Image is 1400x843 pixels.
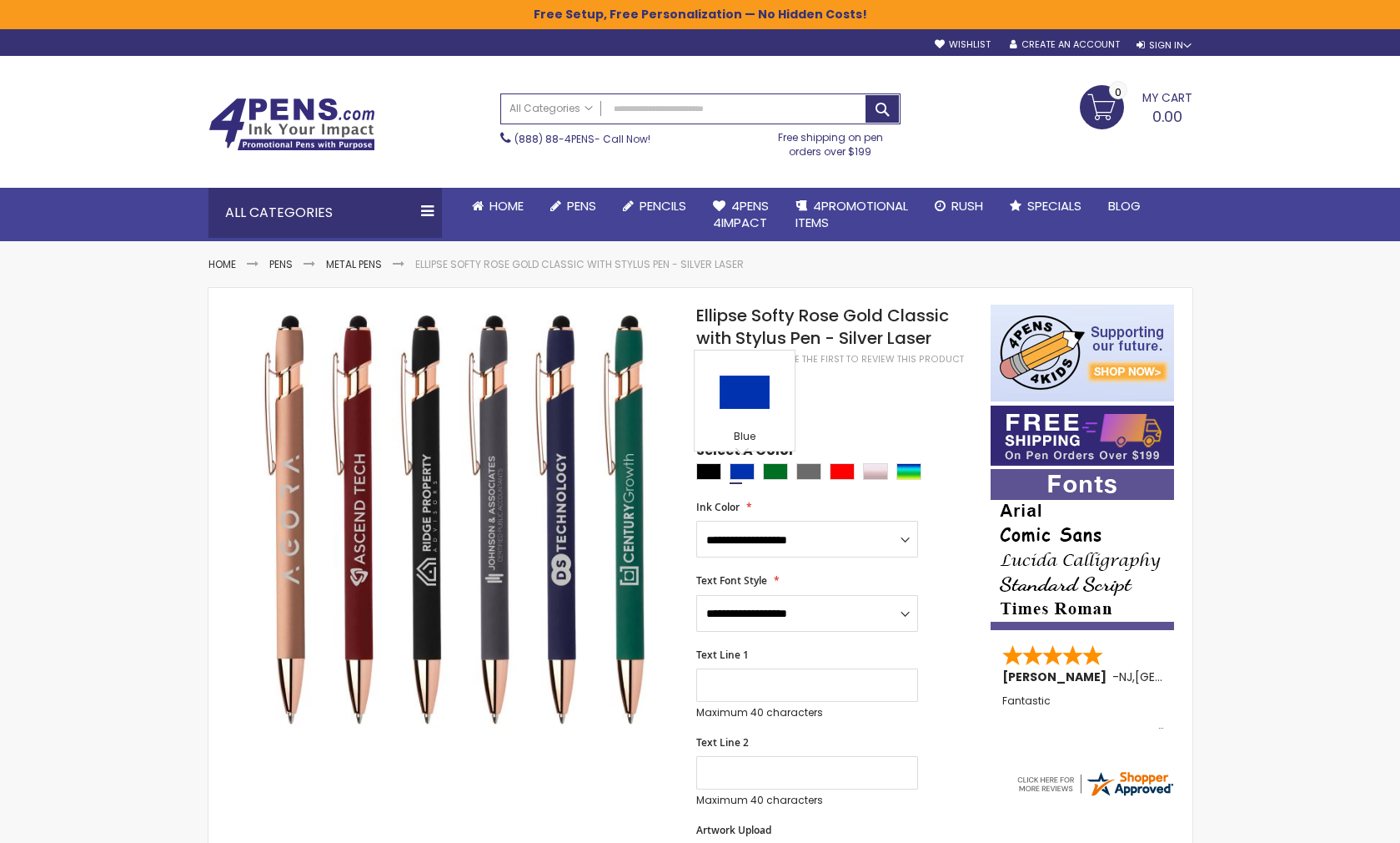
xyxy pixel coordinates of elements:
span: - , [1112,669,1257,685]
span: [GEOGRAPHIC_DATA] [1135,669,1257,685]
a: Home [208,257,236,271]
img: font-personalization-examples [991,469,1174,630]
img: Free shipping on orders over $199 [991,406,1174,466]
span: Select A Color [696,442,795,464]
div: Black [696,463,721,480]
span: - Call Now! [514,132,650,146]
a: 4pens.com certificate URL [1015,788,1175,802]
div: Free shipping on pen orders over $199 [760,124,901,158]
a: 0.00 0 [1080,85,1192,127]
span: 4Pens 4impact [713,197,769,231]
span: Text Line 2 [696,735,749,750]
span: 4PROMOTIONAL ITEMS [795,197,908,231]
span: Ink Color [696,500,740,514]
p: Maximum 40 characters [696,794,918,807]
a: 4Pens4impact [700,188,782,242]
span: Artwork Upload [696,823,771,837]
span: Text Font Style [696,573,767,588]
span: NJ [1119,669,1132,685]
div: Green [763,463,788,480]
div: Blue [730,463,755,480]
span: Pens [567,197,596,215]
div: Red [830,463,855,480]
div: Grey [796,463,821,480]
a: Blog [1095,188,1154,225]
a: Rush [921,188,996,225]
a: Metal Pens [326,257,382,271]
p: Maximum 40 characters [696,706,918,719]
div: Fantastic [1002,695,1164,731]
a: Pens [269,257,293,271]
img: 4pens 4 kids [991,305,1174,401]
a: Pens [537,188,610,225]
a: All Categories [501,94,601,122]
a: Pencils [610,188,700,225]
span: [PERSON_NAME] [1002,669,1112,685]
a: Specials [996,188,1095,225]
span: Pencils [640,197,686,215]
span: Text Line 1 [696,648,749,662]
div: Blue [699,430,790,447]
span: Blog [1108,197,1141,215]
span: 0 [1115,84,1122,100]
img: Ellipse Softy Rose Gold Classic with Stylus Pen - Silver Laser [242,303,675,736]
li: Ellipse Softy Rose Gold Classic with Stylus Pen - Silver Laser [415,258,744,271]
div: Rose Gold [863,463,888,480]
img: 4Pens Custom Pens and Promotional Products [208,98,375,151]
span: Home [489,197,524,215]
span: Specials [1027,197,1081,215]
span: All Categories [509,102,593,115]
a: Wishlist [935,38,991,51]
span: Rush [951,197,983,215]
a: (888) 88-4PENS [514,132,595,146]
a: 4PROMOTIONALITEMS [782,188,921,242]
span: 0.00 [1152,106,1182,127]
a: Home [459,188,537,225]
div: Assorted [896,463,921,480]
div: Sign In [1137,39,1192,52]
img: 4pens.com widget logo [1015,769,1175,799]
a: Create an Account [1010,38,1120,51]
a: Be the first to review this product [789,353,964,366]
div: All Categories [208,188,442,238]
span: Ellipse Softy Rose Gold Classic with Stylus Pen - Silver Laser [696,304,949,350]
